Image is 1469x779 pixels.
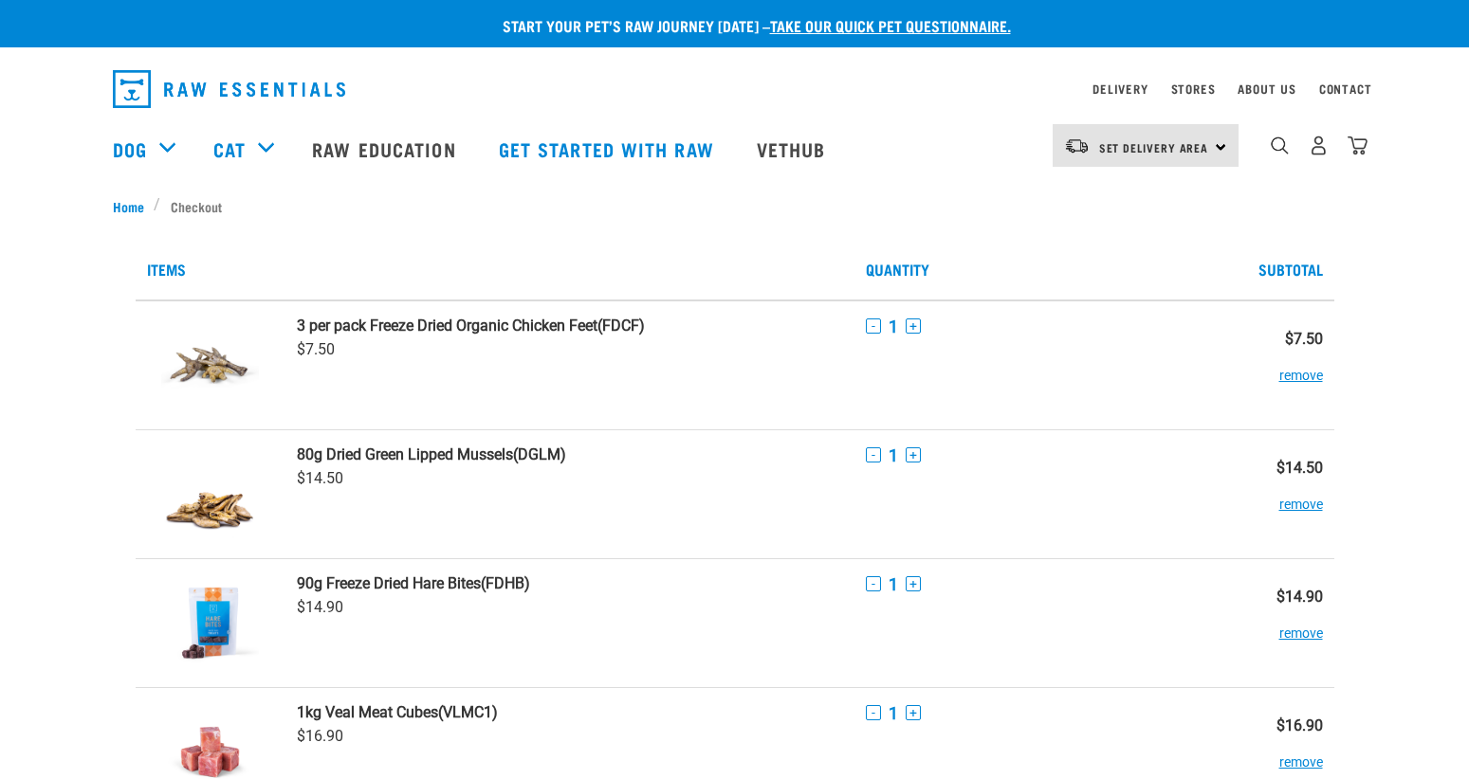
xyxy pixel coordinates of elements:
[1214,429,1333,558] td: $14.50
[1279,606,1323,643] button: remove
[889,445,898,465] span: 1
[866,705,881,720] button: -
[866,447,881,462] button: -
[480,111,738,187] a: Get started with Raw
[889,574,898,594] span: 1
[1064,137,1090,154] img: van-moving.png
[161,574,259,672] img: Freeze Dried Hare Bites
[738,111,850,187] a: Vethub
[1171,85,1216,92] a: Stores
[297,445,843,463] a: 80g Dried Green Lipped Mussels(DGLM)
[1099,144,1209,151] span: Set Delivery Area
[161,445,259,543] img: Dried Green Lipped Mussels
[297,317,597,335] strong: 3 per pack Freeze Dried Organic Chicken Feet
[297,469,343,487] span: $14.50
[866,318,881,334] button: -
[1279,348,1323,385] button: remove
[297,703,843,721] a: 1kg Veal Meat Cubes(VLMC1)
[906,576,921,591] button: +
[113,70,345,108] img: Raw Essentials Logo
[113,196,1357,216] nav: breadcrumbs
[889,317,898,336] span: 1
[906,447,921,462] button: +
[136,239,854,300] th: Items
[297,703,438,721] strong: 1kg Veal Meat Cubes
[1238,85,1295,92] a: About Us
[1319,85,1372,92] a: Contact
[297,574,481,592] strong: 90g Freeze Dried Hare Bites
[297,445,513,463] strong: 80g Dried Green Lipped Mussels
[113,135,147,163] a: Dog
[1214,300,1333,430] td: $7.50
[213,135,246,163] a: Cat
[98,63,1372,116] nav: dropdown navigation
[1214,239,1333,300] th: Subtotal
[1348,136,1368,155] img: home-icon@2x.png
[889,703,898,723] span: 1
[293,111,479,187] a: Raw Education
[297,598,343,616] span: $14.90
[1309,136,1329,155] img: user.png
[854,239,1214,300] th: Quantity
[297,340,335,358] span: $7.50
[906,318,921,334] button: +
[1214,558,1333,687] td: $14.90
[1279,734,1323,771] button: remove
[1279,477,1323,514] button: remove
[770,21,1011,29] a: take our quick pet questionnaire.
[297,574,843,592] a: 90g Freeze Dried Hare Bites(FDHB)
[1271,136,1289,154] img: home-icon-1@2x.png
[297,727,343,745] span: $16.90
[113,196,155,216] a: Home
[1093,85,1148,92] a: Delivery
[906,705,921,720] button: +
[161,317,259,414] img: Freeze Dried Organic Chicken Feet
[866,576,881,591] button: -
[297,317,843,335] a: 3 per pack Freeze Dried Organic Chicken Feet(FDCF)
